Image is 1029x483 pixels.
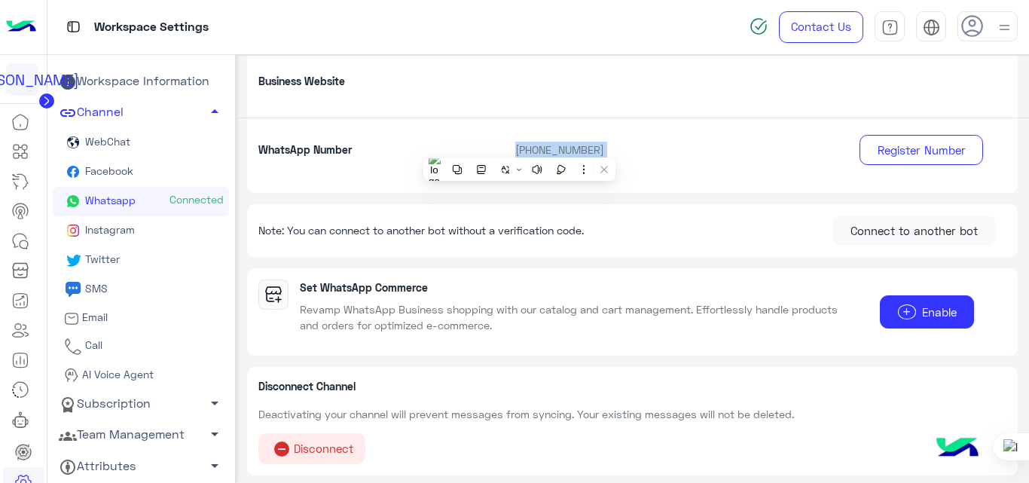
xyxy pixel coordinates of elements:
span: arrow_drop_down [206,394,224,412]
a: Subscription [53,389,229,420]
span: Email [79,310,108,323]
img: tab [64,17,83,36]
span: Call [82,338,102,351]
img: tab [881,19,899,36]
span: add [898,304,917,319]
p: [PHONE_NUMBER] [504,142,825,157]
img: spinner [750,17,768,35]
span: arrow_drop_up [206,102,224,121]
span: AI Voice Agent [79,368,154,381]
a: WebChat [53,128,229,157]
a: Email [53,304,229,332]
img: profile [995,18,1014,37]
span: arrow_drop_down [206,457,224,475]
span: Facebook [82,164,133,177]
a: sms iconSMS [53,275,229,304]
a: WhatsappConnected [53,187,229,216]
p: Workspace Settings [94,17,209,38]
span: Whatsapp [82,194,136,206]
a: Attributes [53,451,229,481]
span: SMS [82,282,108,295]
img: Logo [6,11,36,43]
span: arrow_drop_down [206,425,224,443]
p: Set WhatsApp Commerce [300,280,838,295]
span: Instagram [82,223,135,236]
span: do_not_disturb_on [270,440,295,458]
div: [PERSON_NAME] [6,63,38,96]
button: do_not_disturb_onDisconnect [258,433,366,464]
a: Instagram [53,216,229,246]
span: Twitter [82,252,120,265]
a: tab [875,11,905,43]
button: Connect to another bot [832,216,995,246]
a: Workspace Information [53,66,229,97]
img: WA-commerce.png [258,280,289,310]
span: Connected [169,192,224,207]
p: Business Website [247,73,504,89]
p: WhatsApp Number [247,142,504,157]
a: Twitter [53,246,229,275]
a: Contact Us [779,11,863,43]
img: tab [923,19,940,36]
a: Facebook [53,157,229,187]
p: Deactivating your channel will prevent messages from syncing. Your existing messages will not be ... [258,406,1007,422]
a: AI Voice Agent [53,361,229,389]
a: Channel [53,97,229,128]
button: addEnable [880,295,974,329]
span: Note: You can connect to another bot without a verification code. [258,222,584,238]
p: Disconnect Channel [258,378,1007,394]
img: sms icon [64,280,82,298]
p: Revamp WhatsApp Business shopping with our catalog and cart management. Effortlessly handle produ... [300,301,838,334]
span: WebChat [82,135,130,148]
a: Call [53,332,229,361]
img: hulul-logo.png [931,423,984,475]
a: Team Management [53,420,229,451]
button: Register Number [860,135,983,165]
